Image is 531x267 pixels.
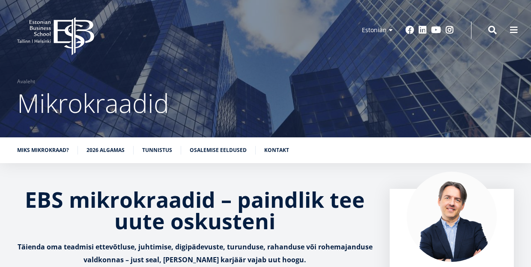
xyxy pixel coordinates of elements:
a: Osalemise eeldused [190,146,247,155]
a: Avaleht [17,77,35,86]
a: Linkedin [418,26,427,34]
span: Mikrokraadid [17,85,169,121]
strong: Täienda oma teadmisi ettevõtluse, juhtimise, digipädevuste, turunduse, rahanduse või rohemajandus... [18,242,373,264]
a: Facebook [406,26,414,34]
a: Miks mikrokraad? [17,146,69,155]
a: Instagram [445,26,454,34]
strong: EBS mikrokraadid – paindlik tee uute oskusteni [25,185,365,236]
a: Kontakt [264,146,289,155]
a: Youtube [431,26,441,34]
a: 2026 algamas [87,146,125,155]
a: Tunnistus [142,146,172,155]
img: Marko Rillo [407,172,497,262]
